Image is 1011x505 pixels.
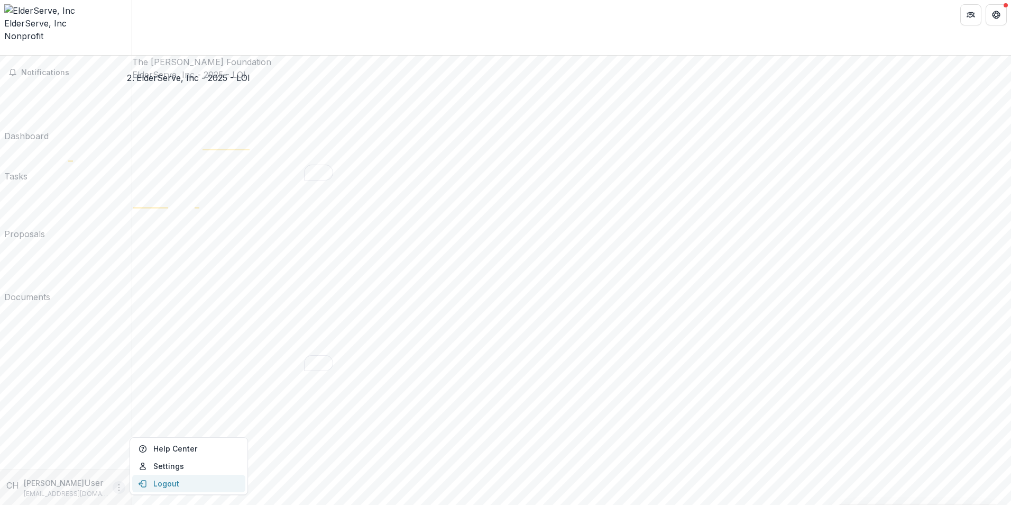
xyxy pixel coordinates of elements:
p: [EMAIL_ADDRESS][DOMAIN_NAME] [24,489,108,499]
div: Candice Holt [6,479,20,492]
div: ElderServe, Inc [4,17,127,30]
p: [PERSON_NAME] [24,477,84,489]
span: Notifications [21,68,123,77]
button: Partners [960,4,981,25]
button: Get Help [986,4,1007,25]
div: Dashboard [4,130,49,142]
a: Dashboard [4,85,49,142]
div: Documents [4,291,50,303]
div: Proposals [4,228,45,240]
img: ElderServe, Inc [4,4,127,17]
span: Nonprofit [4,31,43,41]
a: Proposals [4,187,45,240]
a: Tasks [4,147,27,183]
div: ElderServe, Inc - 2025 - LOI [136,71,250,84]
button: Notifications [4,64,127,81]
a: Documents [4,245,50,303]
h2: ElderServe, Inc - 2025 - LOI [132,68,1011,81]
div: Tasks [4,170,27,183]
p: User [84,476,104,489]
button: More [113,481,125,494]
div: The [PERSON_NAME] Foundation [132,56,1011,68]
